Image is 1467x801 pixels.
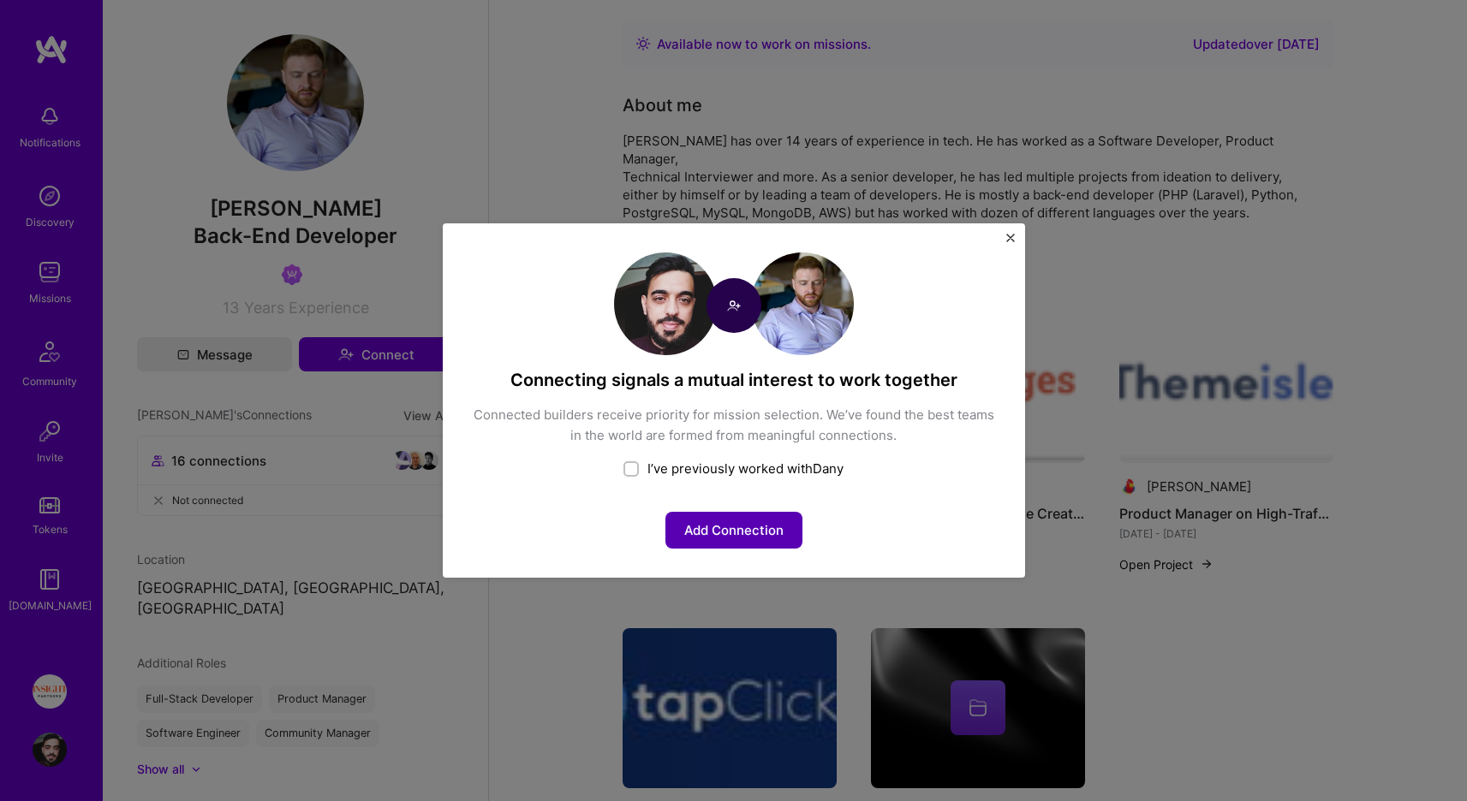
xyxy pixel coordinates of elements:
img: User Avatar [751,252,854,355]
button: Close [1006,234,1015,252]
img: User Avatar [614,252,717,355]
img: Connect [707,278,761,333]
div: I’ve previously worked with Dany [472,460,996,478]
h4: Connecting signals a mutual interest to work together [472,369,996,391]
div: Connected builders receive priority for mission selection. We’ve found the best teams in the worl... [472,405,996,446]
button: Add Connection [665,512,802,549]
